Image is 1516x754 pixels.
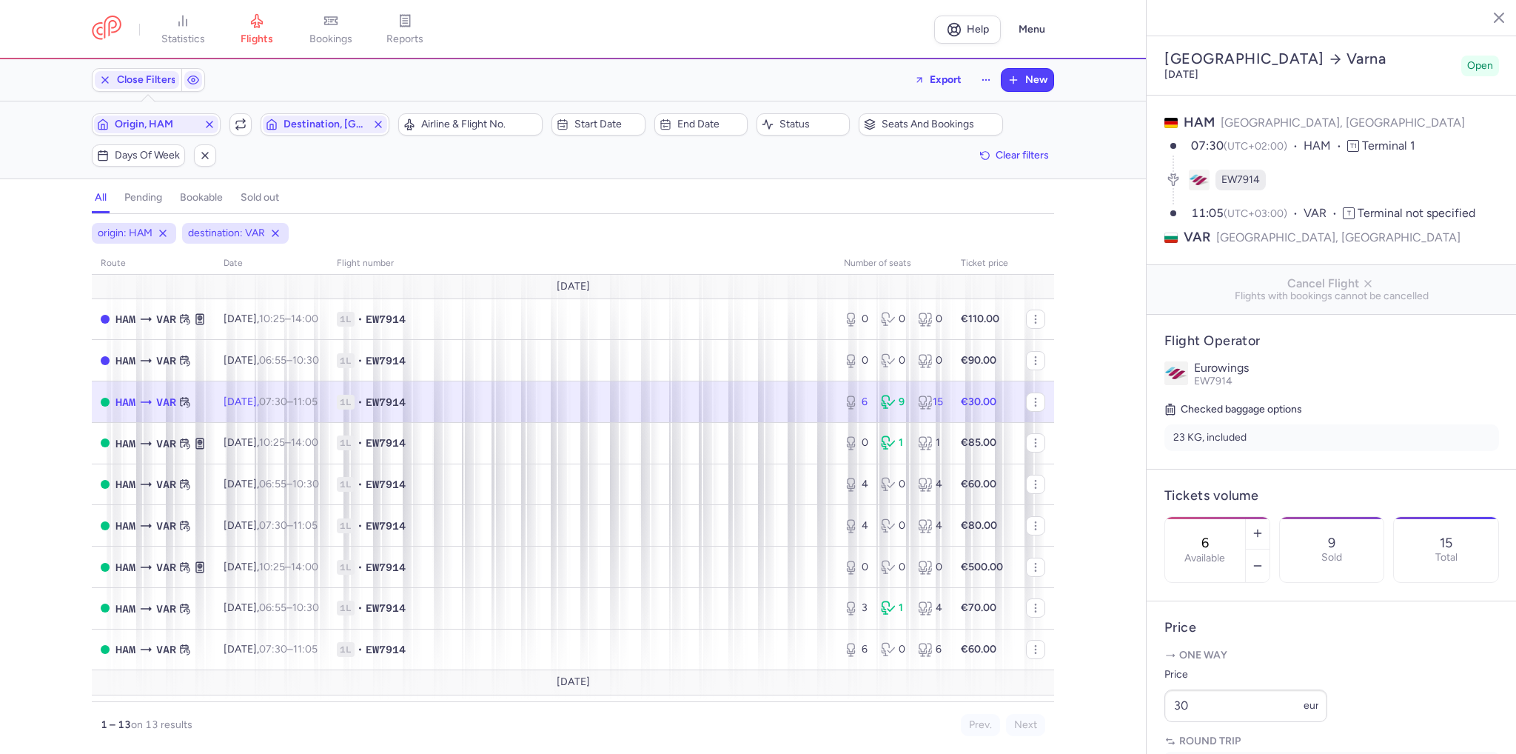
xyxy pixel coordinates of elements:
span: Close Filters [117,74,176,86]
time: 07:30 [259,643,287,655]
button: Destination, [GEOGRAPHIC_DATA] [261,113,389,136]
input: --- [1164,690,1327,722]
th: Ticket price [952,253,1017,275]
span: OPEN [101,398,110,407]
strong: €85.00 [961,436,996,449]
button: Seats and bookings [859,113,1003,136]
span: [DATE], [224,519,318,532]
div: 0 [844,353,869,368]
span: HAM [115,394,135,410]
button: End date [654,113,748,136]
span: reports [386,33,423,46]
time: 07:30 [259,396,287,408]
span: HAM [115,311,135,327]
span: Varna, Varna, Bulgaria [156,436,176,452]
div: 0 [881,518,906,533]
span: origin: HAM [98,226,152,241]
strong: €80.00 [961,519,997,532]
span: Airline & Flight No. [421,119,537,130]
div: 0 [881,560,906,575]
button: Start date [551,113,645,136]
div: 0 [881,642,906,657]
span: Seats and bookings [882,119,998,130]
span: • [358,477,363,492]
strong: €70.00 [961,601,996,614]
time: 07:30 [259,519,287,532]
p: 15 [1440,536,1452,550]
span: • [358,312,363,327]
th: Flight number [328,253,835,275]
span: HAM [1184,114,1215,130]
span: – [259,313,318,325]
span: [DATE], [224,478,319,490]
time: 10:30 [292,354,319,367]
span: 1L [337,312,355,327]
span: [DATE], [224,396,318,408]
a: statistics [146,13,220,46]
p: Total [1435,552,1458,564]
span: – [259,396,318,408]
a: flights [220,13,294,46]
span: 1L [337,436,355,450]
div: 3 [844,601,869,615]
div: 6 [844,395,869,410]
div: 0 [881,353,906,368]
span: [DATE], [224,436,318,449]
span: • [358,601,363,615]
h4: pending [124,191,162,204]
span: statistics [161,33,205,46]
div: 1 [881,601,906,615]
h4: Price [1164,619,1499,636]
span: Help [967,24,989,35]
li: 23 KG, included [1164,424,1499,451]
div: 0 [918,560,943,575]
strong: €60.00 [961,643,996,655]
time: 14:00 [291,436,318,449]
a: reports [368,13,442,46]
p: Sold [1321,552,1342,564]
span: on 13 results [131,718,192,731]
time: 10:30 [292,478,319,490]
time: 11:05 [1191,206,1224,220]
button: Days of week [92,144,185,167]
span: VAR [1184,228,1210,247]
time: 14:00 [291,561,318,573]
span: • [358,518,363,533]
h5: Checked baggage options [1164,401,1499,418]
th: route [92,253,215,275]
span: • [358,353,363,368]
span: Start date [574,119,640,130]
span: Clear filters [996,150,1049,161]
span: • [358,395,363,410]
span: HAM [115,353,135,369]
span: T1 [1347,140,1359,152]
div: 1 [918,436,943,450]
button: Prev. [961,714,1000,736]
h4: all [95,191,107,204]
span: VAR [156,311,176,327]
span: EW7914 [366,601,406,615]
time: 14:00 [291,313,318,325]
span: (UTC+03:00) [1224,207,1287,220]
span: Terminal not specified [1358,206,1475,220]
button: Next [1006,714,1045,736]
p: 9 [1328,536,1335,550]
th: date [215,253,328,275]
button: Origin, HAM [92,113,221,136]
span: – [259,561,318,573]
span: HAM [115,559,135,575]
th: number of seats [835,253,952,275]
label: Available [1184,553,1225,564]
span: • [358,642,363,657]
div: 15 [918,395,943,410]
span: VAR [1304,205,1343,222]
span: EW7914 [366,312,406,327]
div: 0 [918,312,943,327]
span: HAM [115,641,135,658]
span: – [259,478,319,490]
span: Cancel Flight [1158,277,1505,290]
time: 11:05 [293,519,318,532]
time: 10:25 [259,436,285,449]
span: HAM [115,601,135,617]
span: 1L [337,601,355,615]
